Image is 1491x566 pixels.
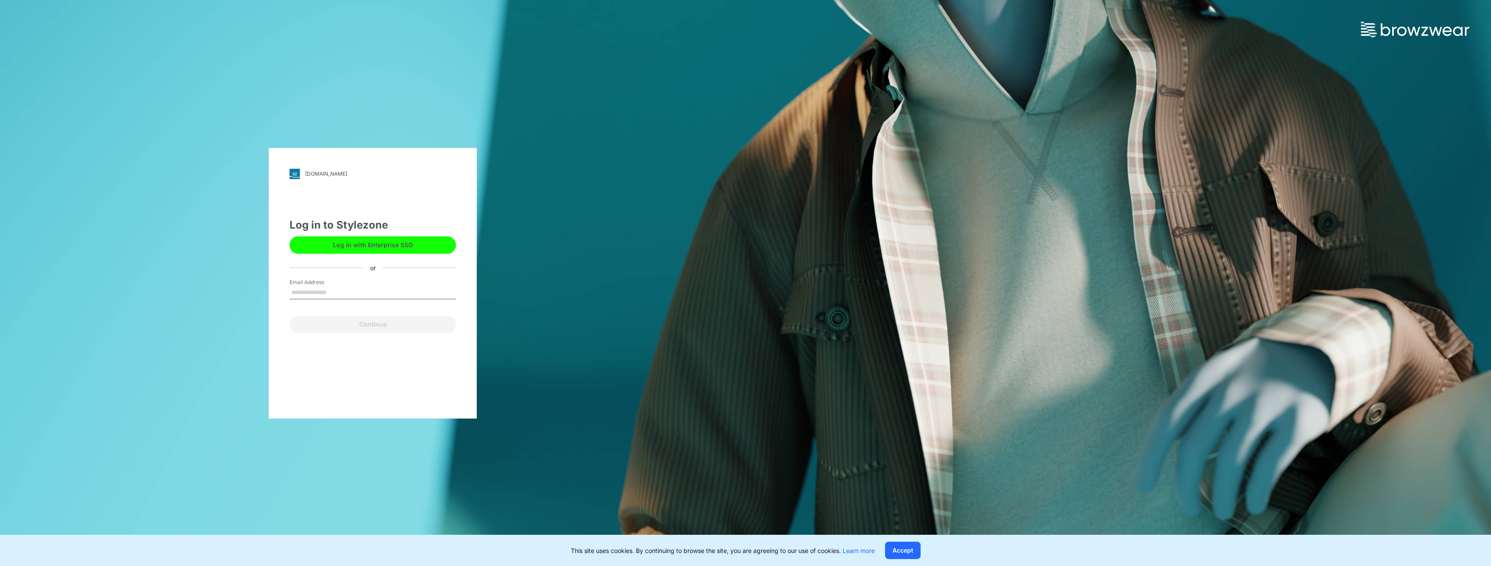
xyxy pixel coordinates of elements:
[571,546,875,555] p: This site uses cookies. By continuing to browse the site, you are agreeing to our use of cookies.
[290,217,456,233] div: Log in to Stylezone
[290,169,300,179] img: svg+xml;base64,PHN2ZyB3aWR0aD0iMjgiIGhlaWdodD0iMjgiIHZpZXdCb3g9IjAgMCAyOCAyOCIgZmlsbD0ibm9uZSIgeG...
[843,547,875,554] a: Learn more
[1361,22,1469,37] img: browzwear-logo.73288ffb.svg
[290,236,456,254] button: Log in with Enterprise SSO
[885,542,921,559] button: Accept
[363,263,383,272] div: or
[290,169,456,179] a: [DOMAIN_NAME]
[305,170,347,177] div: [DOMAIN_NAME]
[290,278,350,286] label: Email Address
